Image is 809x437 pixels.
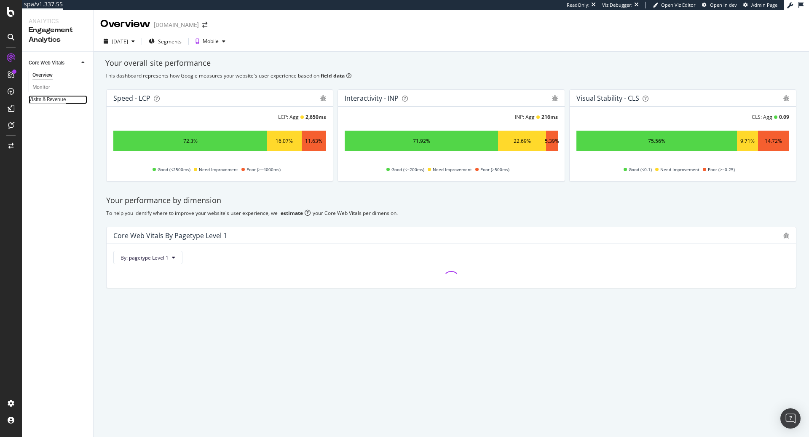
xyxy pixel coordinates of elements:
a: Monitor [32,83,87,92]
div: Core Web Vitals By pagetype Level 1 [113,231,227,240]
span: Admin Page [751,2,777,8]
span: Need Improvement [660,164,699,174]
div: Core Web Vitals [29,59,64,67]
div: 5.39% [545,137,559,145]
button: [DATE] [100,35,138,48]
div: Open Intercom Messenger [780,408,801,429]
div: Speed - LCP [113,94,150,102]
div: 71.92% [413,137,430,145]
a: Admin Page [743,2,777,8]
span: Poor (>=4000ms) [246,164,281,174]
div: 9.71% [740,137,755,145]
span: Poor (>500ms) [480,164,509,174]
div: Overview [32,71,53,80]
div: bug [783,95,789,101]
div: bug [783,233,789,239]
a: Visits & Revenue [29,95,87,104]
div: 14.72% [765,137,782,145]
button: Segments [145,35,185,48]
button: Mobile [192,35,229,48]
div: Your performance by dimension [106,195,796,206]
div: 11.63% [305,137,322,145]
button: By: pagetype Level 1 [113,251,182,264]
div: [DATE] [112,38,128,45]
a: Open in dev [702,2,737,8]
a: Core Web Vitals [29,59,79,67]
div: Monitor [32,83,50,92]
a: Open Viz Editor [653,2,696,8]
div: Analytics [29,17,86,25]
span: Good (<=200ms) [391,164,424,174]
span: Need Improvement [433,164,472,174]
div: bug [552,95,558,101]
span: Good (<0.1) [629,164,652,174]
div: 22.69% [514,137,531,145]
div: bug [320,95,326,101]
div: To help you identify where to improve your website's user experience, we your Core Web Vitals per... [106,209,796,217]
div: Visits & Revenue [29,95,66,104]
div: arrow-right-arrow-left [202,22,207,28]
div: 2,650 ms [305,113,326,121]
div: Engagement Analytics [29,25,86,45]
div: estimate [281,209,303,217]
div: 72.3% [183,137,198,145]
div: Your overall site performance [105,58,797,69]
div: CLS: Agg [752,113,772,121]
div: This dashboard represents how Google measures your website's user experience based on [105,72,797,79]
div: Visual Stability - CLS [576,94,639,102]
div: ReadOnly: [567,2,589,8]
span: Open in dev [710,2,737,8]
span: Open Viz Editor [661,2,696,8]
span: By: pagetype Level 1 [121,254,169,261]
div: Overview [100,17,150,31]
div: LCP: Agg [278,113,299,121]
div: 0.09 [779,113,789,121]
div: Mobile [203,39,219,44]
span: Good (<2500ms) [158,164,190,174]
div: 216 ms [541,113,558,121]
a: Overview [32,71,87,80]
div: 75.56% [648,137,665,145]
b: field data [321,72,345,79]
span: Segments [158,38,182,45]
span: Need Improvement [199,164,238,174]
div: [DOMAIN_NAME] [154,21,199,29]
div: 16.07% [276,137,293,145]
div: Interactivity - INP [345,94,399,102]
span: Poor (>=0.25) [708,164,735,174]
div: Viz Debugger: [602,2,632,8]
div: INP: Agg [515,113,535,121]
